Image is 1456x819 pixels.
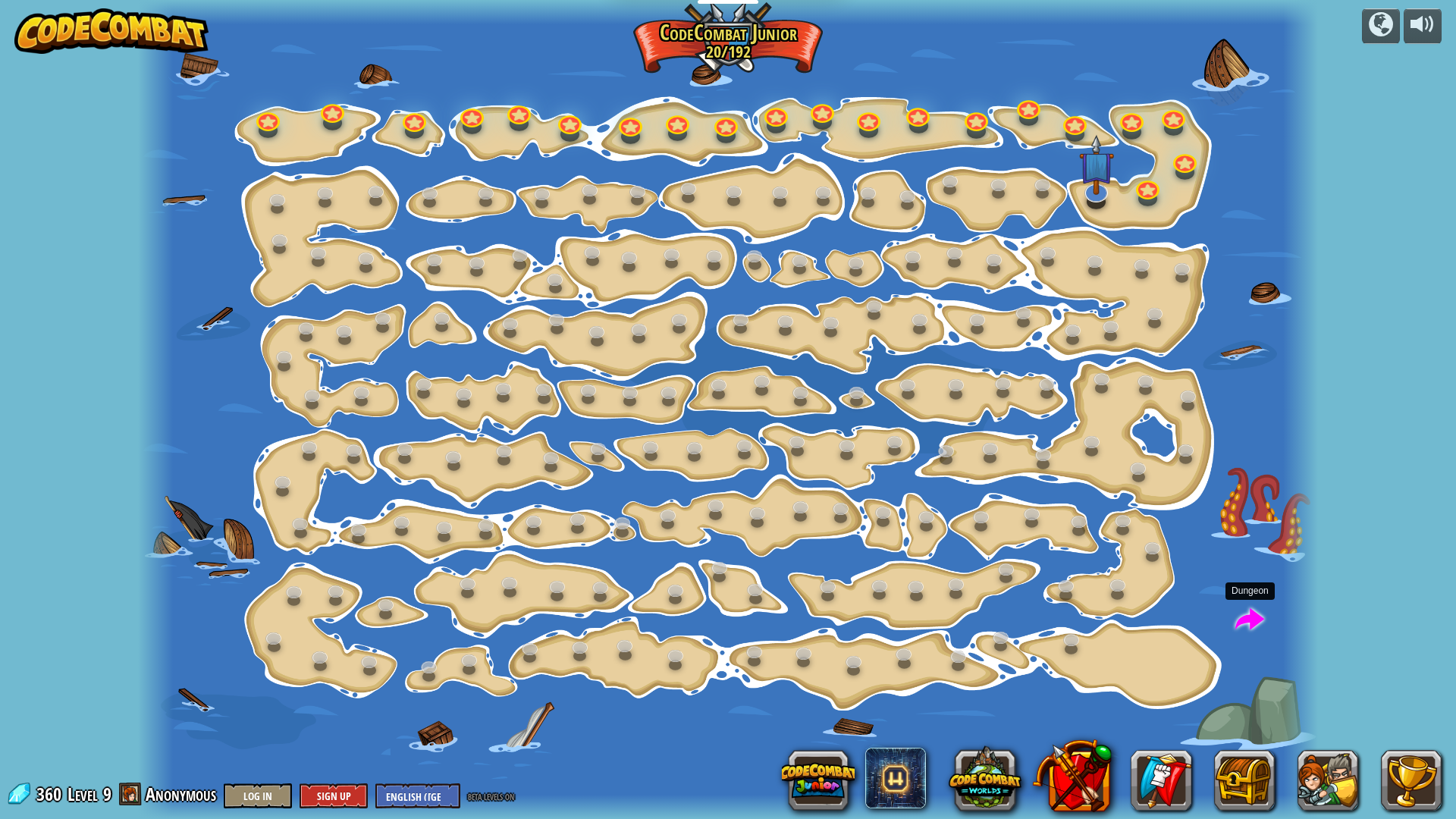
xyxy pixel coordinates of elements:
[1078,135,1113,195] img: level-banner-unstarted-subscriber.png
[146,782,216,806] span: Anonymous
[224,783,292,808] button: Log In
[468,789,514,803] span: beta levels on
[1404,8,1442,44] button: Adjust volume
[67,782,98,807] span: Level
[300,783,368,808] button: Sign Up
[36,782,66,806] span: 360
[103,782,111,806] span: 9
[1362,8,1400,44] button: Campaigns
[14,8,209,54] img: CodeCombat - Learn how to code by playing a game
